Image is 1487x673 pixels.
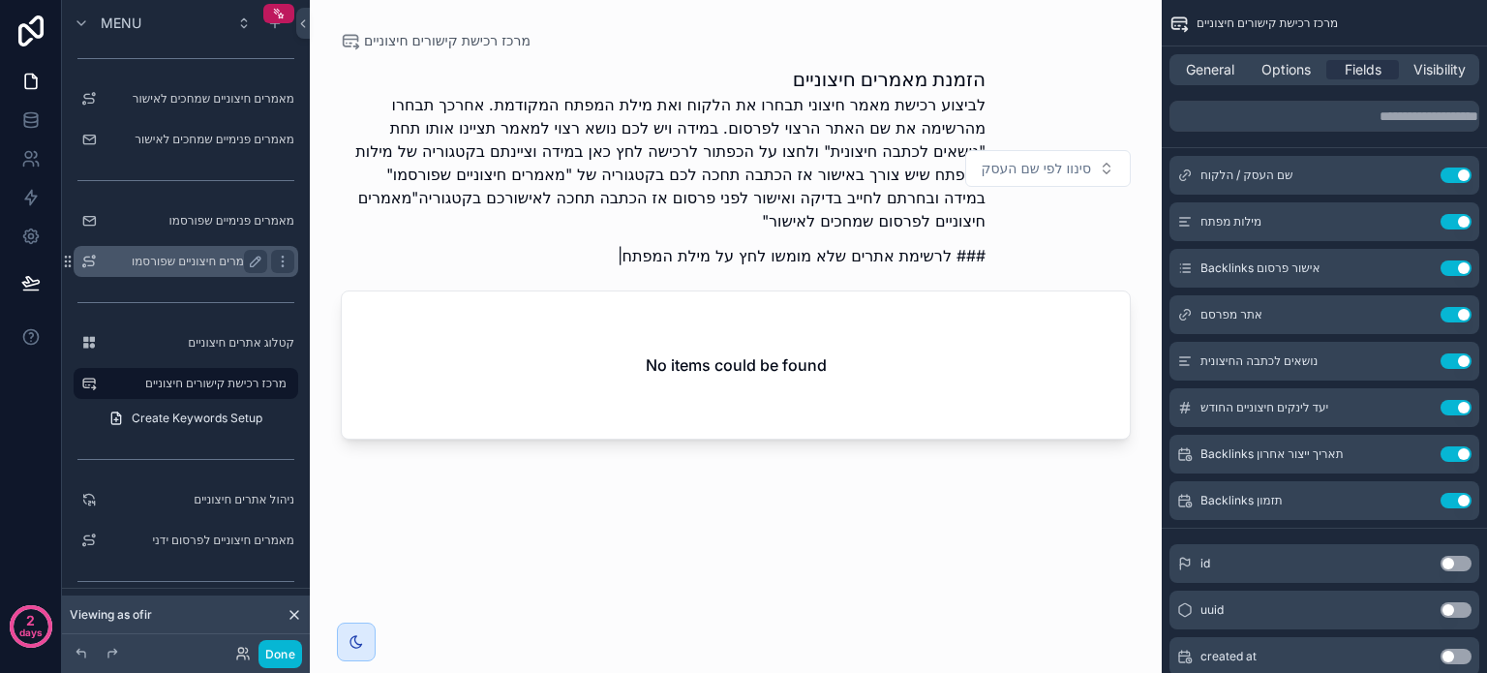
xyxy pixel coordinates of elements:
a: קטלוג אתרים חיצוניים [74,327,298,358]
span: Create Keywords Setup [132,411,262,426]
button: Done [258,640,302,668]
a: מרכז רכישת קישורים חיצוניים [341,31,531,50]
span: Fields [1345,60,1381,79]
a: מרכז רכישת קישורים חיצוניים [74,368,298,399]
label: מאמרים פנימיים שמחכים לאישור [105,132,294,147]
h2: No items could be found [646,353,827,377]
a: מאמרים חיצוניים לפרסום ידני [74,525,298,556]
span: יעד לינקים חיצוניים החודש [1200,400,1328,415]
span: Menu [101,14,141,33]
a: Create Keywords Setup [97,403,298,434]
span: Options [1261,60,1311,79]
p: days [19,619,43,646]
p: ### לרשימת אתרים שלא מומשו לחץ על מילת המפתח| [341,244,986,267]
label: מרכז רכישת קישורים חיצוניים [105,376,287,391]
label: מאמרים חיצוניים שפורסמו [105,254,259,269]
span: General [1186,60,1234,79]
h1: הזמנת מאמרים חיצוניים [341,66,986,93]
span: מרכז רכישת קישורים חיצוניים [1197,15,1338,31]
label: קטלוג אתרים חיצוניים [105,335,294,351]
span: Viewing as ofir [70,607,152,623]
span: מילות מפתח [1200,214,1261,229]
label: ניהול אתרים חיצוניים [105,492,294,507]
span: id [1200,556,1210,571]
label: מאמרים פנימיים שפורסמו [105,213,294,229]
a: מאמרים חיצוניים שפורסמו [74,246,298,277]
span: Visibility [1413,60,1466,79]
span: אתר מפרסם [1200,307,1262,322]
label: מאמרים חיצוניים שמחכים לאישור [105,91,294,107]
span: נושאים לכתבה החיצונית [1200,353,1318,369]
span: uuid [1200,602,1224,618]
a: ניהול אתרים חיצוניים [74,484,298,515]
span: תזמון Backlinks [1200,493,1283,508]
span: אישור פרסום Backlinks [1200,260,1320,276]
span: תאריך ייצור אחרון Backlinks [1200,446,1344,462]
label: מאמרים חיצוניים לפרסום ידני [105,533,294,548]
a: מאמרים פנימיים שמחכים לאישור [74,124,298,155]
p: 2 [26,611,35,630]
p: לביצוע רכישת מאמר חיצוני תבחרו את הלקוח ואת מילת המפתח המקודמת. אחרכך תבחרו מהרשימה את שם האתר הר... [341,93,986,232]
a: מאמרים פנימיים שפורסמו [74,205,298,236]
span: שם העסק / הלקוח [1200,168,1292,183]
a: מאמרים חיצוניים שמחכים לאישור [74,83,298,114]
span: סינוו לפי שם העסק [982,159,1091,178]
button: Select Button [965,150,1131,187]
span: מרכז רכישת קישורים חיצוניים [364,31,531,50]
